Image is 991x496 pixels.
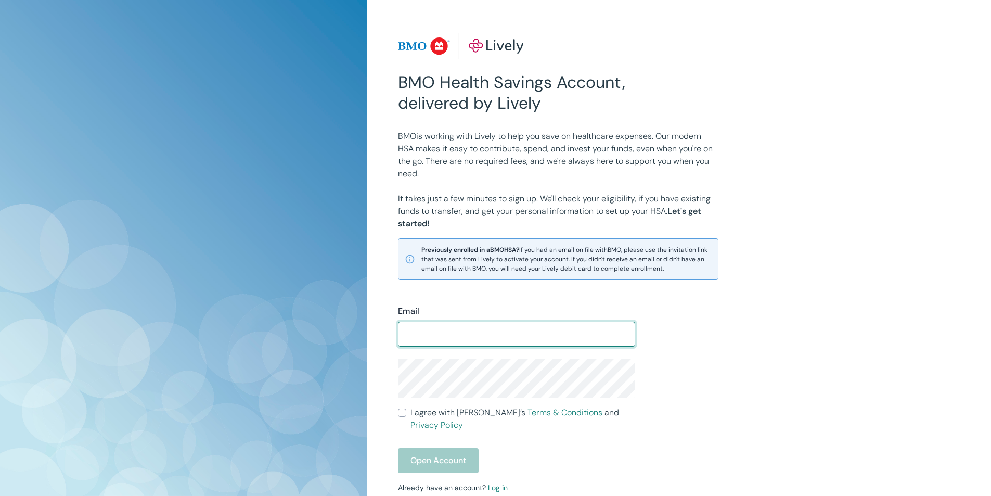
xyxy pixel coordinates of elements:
[410,419,463,430] a: Privacy Policy
[398,130,718,180] p: BMO is working with Lively to help you save on healthcare expenses. Our modern HSA makes it easy ...
[421,245,712,273] span: If you had an email on file with BMO , please use the invitation link that was sent from Lively t...
[527,407,602,418] a: Terms & Conditions
[421,246,519,254] strong: Previously enrolled in a BMO HSA?
[398,72,635,113] h2: BMO Health Savings Account, delivered by Lively
[398,33,524,59] img: Lively
[410,406,635,431] span: I agree with [PERSON_NAME]’s and
[398,193,718,230] p: It takes just a few minutes to sign up. We'll check your eligibility, if you have existing funds ...
[488,483,508,492] a: Log in
[398,483,508,492] small: Already have an account?
[398,305,419,317] label: Email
